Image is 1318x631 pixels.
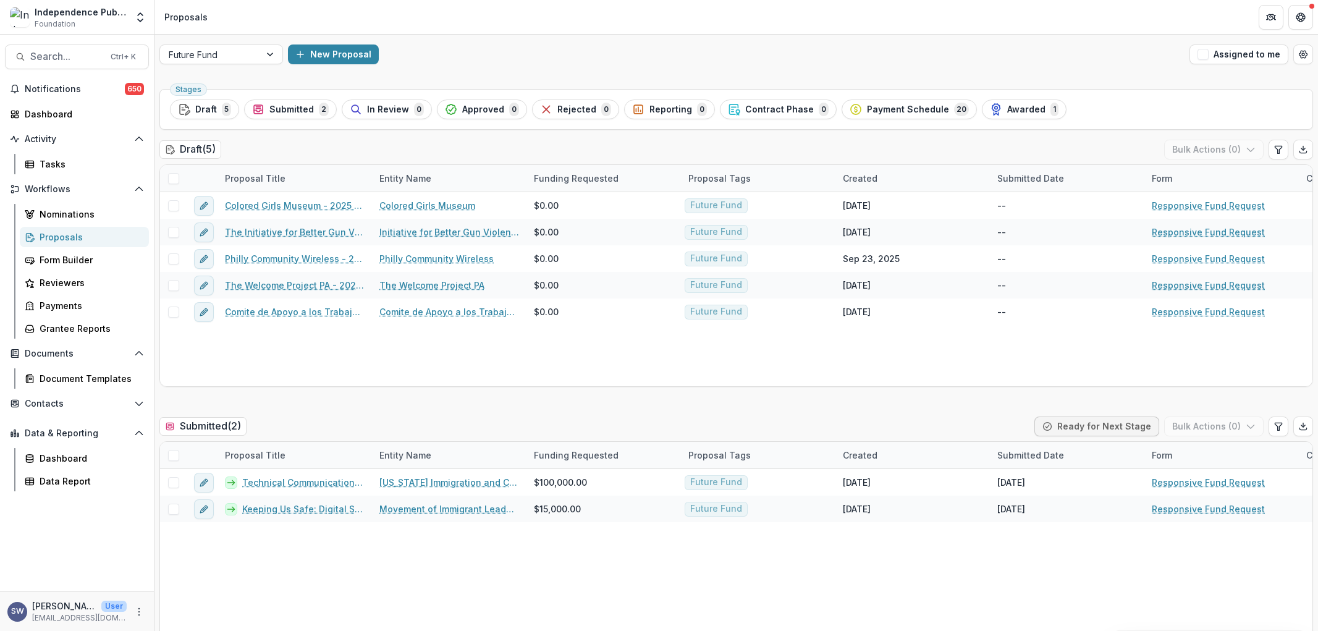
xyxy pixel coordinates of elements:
[557,104,596,115] span: Rejected
[681,442,835,468] div: Proposal Tags
[681,172,758,185] div: Proposal Tags
[30,51,103,62] span: Search...
[720,100,837,119] button: Contract Phase0
[745,104,814,115] span: Contract Phase
[25,184,129,195] span: Workflows
[842,100,977,119] button: Payment Schedule20
[25,349,129,359] span: Documents
[379,305,519,318] a: Comite de Apoyo a los Trabajadores Agricolas
[25,399,129,409] span: Contacts
[379,279,484,292] a: The Welcome Project PA
[175,85,201,94] span: Stages
[1164,417,1264,436] button: Bulk Actions (0)
[35,6,127,19] div: Independence Public Media Foundation
[649,104,692,115] span: Reporting
[1293,44,1313,64] button: Open table manager
[1152,199,1265,212] a: Responsive Fund Request
[40,158,139,171] div: Tasks
[997,252,1006,265] div: --
[532,100,619,119] button: Rejected0
[997,199,1006,212] div: --
[835,442,990,468] div: Created
[269,104,314,115] span: Submitted
[242,502,365,515] a: Keeping Us Safe: Digital Security & Deportation Defense
[40,231,139,244] div: Proposals
[437,100,527,119] button: Approved0
[534,279,559,292] span: $0.00
[40,253,139,266] div: Form Builder
[1144,442,1299,468] div: Form
[1259,5,1283,30] button: Partners
[1152,305,1265,318] a: Responsive Fund Request
[509,103,519,116] span: 0
[35,19,75,30] span: Foundation
[225,305,365,318] a: Comite de Apoyo a los Trabajadores Agricolas - 2025 - Responsive Fund Request
[20,368,149,389] a: Document Templates
[534,199,559,212] span: $0.00
[342,100,432,119] button: In Review0
[997,305,1006,318] div: --
[1293,140,1313,159] button: Export table data
[218,172,293,185] div: Proposal Title
[624,100,715,119] button: Reporting0
[225,252,365,265] a: Philly Community Wireless - 2025 - Responsive Fund Request
[835,172,885,185] div: Created
[40,276,139,289] div: Reviewers
[40,299,139,312] div: Payments
[526,165,681,192] div: Funding Requested
[526,172,626,185] div: Funding Requested
[843,252,900,265] div: Sep 23, 2025
[40,208,139,221] div: Nominations
[534,476,587,489] span: $100,000.00
[218,449,293,462] div: Proposal Title
[132,604,146,619] button: More
[835,165,990,192] div: Created
[697,103,707,116] span: 0
[534,305,559,318] span: $0.00
[194,222,214,242] button: edit
[40,475,139,488] div: Data Report
[288,44,379,64] button: New Proposal
[10,7,30,27] img: Independence Public Media Foundation
[379,199,475,212] a: Colored Girls Museum
[843,476,871,489] div: [DATE]
[372,449,439,462] div: Entity Name
[990,442,1144,468] div: Submitted Date
[20,204,149,224] a: Nominations
[242,476,365,489] a: Technical Communications Support to Amplify the Voices of Immigrant Leaders
[194,249,214,269] button: edit
[218,442,372,468] div: Proposal Title
[372,442,526,468] div: Entity Name
[867,104,949,115] span: Payment Schedule
[681,449,758,462] div: Proposal Tags
[225,199,365,212] a: Colored Girls Museum - 2025 - Responsive Fund Request
[20,471,149,491] a: Data Report
[379,476,519,489] a: [US_STATE] Immigration and Citizenship Coalition
[681,165,835,192] div: Proposal Tags
[1152,226,1265,239] a: Responsive Fund Request
[218,165,372,192] div: Proposal Title
[40,372,139,385] div: Document Templates
[194,499,214,519] button: edit
[5,344,149,363] button: Open Documents
[11,608,24,616] div: Sherella Williams
[1288,5,1313,30] button: Get Help
[1144,165,1299,192] div: Form
[1152,252,1265,265] a: Responsive Fund Request
[159,417,247,435] h2: Submitted ( 2 )
[20,250,149,270] a: Form Builder
[843,226,871,239] div: [DATE]
[159,8,213,26] nav: breadcrumb
[5,394,149,413] button: Open Contacts
[954,103,969,116] span: 20
[5,104,149,124] a: Dashboard
[20,318,149,339] a: Grantee Reports
[997,226,1006,239] div: --
[194,302,214,322] button: edit
[225,279,365,292] a: The Welcome Project PA - 2025 - Responsive Fund Request
[25,108,139,121] div: Dashboard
